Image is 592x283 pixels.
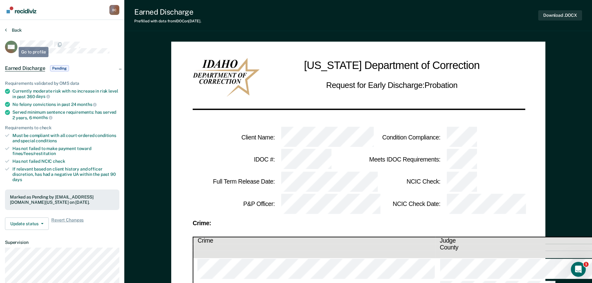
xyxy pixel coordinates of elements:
td: NCIC Check : [358,171,441,193]
button: Back [5,27,22,33]
h1: [US_STATE] Department of Correction [304,58,480,74]
img: IDOC Logo [193,58,260,97]
td: Condition Compliance : [358,126,441,148]
span: months [33,115,52,120]
div: Must be compliant with all court-ordered conditions and special [12,133,119,144]
span: days [12,177,22,182]
div: If relevant based on client history and officer discretion, has had a negative UA within the past 90 [12,167,119,182]
th: Crime [193,237,435,244]
td: P&P Officer : [193,193,275,215]
span: conditions [36,138,57,143]
img: Recidiviz [7,7,36,13]
span: 1 [584,262,589,267]
span: months [77,102,97,107]
div: Served minimum sentence requirements: has served 2 years, 6 [12,110,119,120]
div: Currently moderate risk with no increase in risk level in past 360 [12,89,119,99]
div: Marked as Pending by [EMAIL_ADDRESS][DOMAIN_NAME][US_STATE] on [DATE]. [10,194,114,205]
div: B C [109,5,119,15]
div: Has not failed NCIC [12,159,119,164]
div: Prefilled with data from IDOC on [DATE] . [134,19,201,23]
span: days [36,94,50,99]
span: fines/fees/restitution [12,151,56,156]
span: Earned Discharge [5,65,45,71]
div: Earned Discharge [134,7,201,16]
div: Has not failed to make payment toward [12,146,119,157]
td: IDOC # : [193,148,275,171]
iframe: Intercom live chat [571,262,586,277]
span: Pending [50,65,69,71]
button: Update status [5,217,49,230]
div: Crime: [193,221,524,226]
div: No felony convictions in past 24 [12,102,119,107]
td: Meets IDOC Requirements : [358,148,441,171]
td: Client Name : [193,126,275,148]
div: Requirements to check [5,125,119,130]
button: Profile dropdown button [109,5,119,15]
span: Revert Changes [51,217,84,230]
h2: Request for Early Discharge: Probation [326,79,457,91]
td: Full Term Release Date : [193,171,275,193]
td: NCIC Check Date : [358,193,441,215]
span: check [53,159,65,164]
dt: Supervision [5,240,119,245]
div: Requirements validated by OMS data [5,81,119,86]
button: Download .DOCX [538,10,582,21]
